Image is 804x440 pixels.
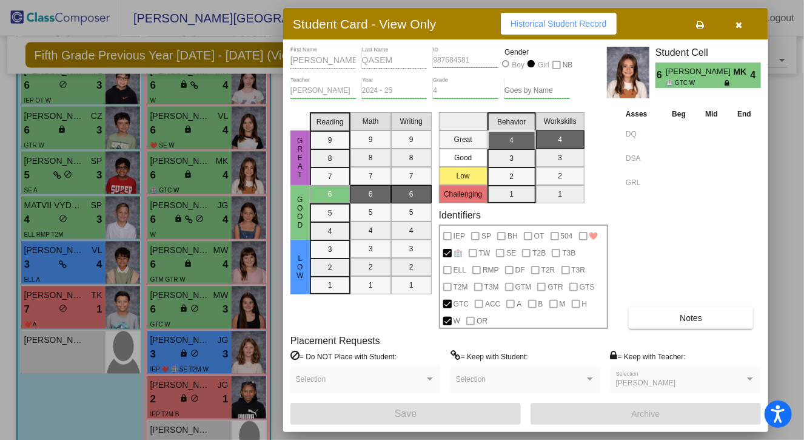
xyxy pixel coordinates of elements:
h3: Student Cell [655,47,761,58]
span: Notes [680,313,702,323]
label: = Keep with Teacher: [611,350,686,362]
span: BH [508,229,518,243]
span: OT [534,229,544,243]
div: Boy [512,59,525,70]
span: 6 [655,68,666,83]
span: T3B [562,246,575,260]
span: M [560,297,566,311]
mat-label: Gender [504,47,570,58]
span: DF [515,263,525,277]
span: SP [481,229,491,243]
input: assessment [626,125,659,143]
span: GTR [548,280,563,294]
span: IEP [454,229,465,243]
span: RMP [483,263,499,277]
span: 🏥 GTC W [666,78,725,87]
span: T3R [572,263,586,277]
label: = Do NOT Place with Student: [290,350,397,362]
span: [PERSON_NAME] [616,379,676,387]
span: Archive [632,409,660,419]
span: OR [477,314,487,328]
span: ❤️ [589,229,598,243]
div: Girl [537,59,549,70]
span: Great [295,137,306,179]
span: GTS [580,280,595,294]
button: Notes [629,307,753,329]
label: Placement Requests [290,335,380,347]
input: grade [433,87,498,95]
span: B [538,297,543,311]
label: Identifiers [439,209,481,221]
span: MK [734,66,751,78]
button: Save [290,403,521,425]
span: SE [506,246,516,260]
span: T2R [541,263,555,277]
span: T2B [532,246,546,260]
button: Historical Student Record [501,13,617,35]
span: Historical Student Record [511,19,607,29]
h3: Student Card - View Only [293,16,437,32]
span: GTC [454,297,469,311]
span: T2M [454,280,468,294]
span: 🏥 [454,246,463,260]
span: ELL [454,263,466,277]
button: Archive [531,403,761,425]
input: assessment [626,174,659,192]
th: Beg [662,107,695,121]
th: Asses [623,107,662,121]
input: goes by name [504,87,570,95]
span: 504 [561,229,573,243]
span: ACC [485,297,500,311]
span: W [454,314,460,328]
th: Mid [695,107,728,121]
input: Enter ID [433,56,498,65]
input: teacher [290,87,356,95]
span: 4 [751,68,761,83]
span: H [582,297,588,311]
th: End [728,107,761,121]
span: [PERSON_NAME] [666,66,733,78]
span: T3M [484,280,499,294]
span: Save [395,408,417,419]
span: TW [479,246,491,260]
span: Good [295,195,306,229]
input: assessment [626,149,659,168]
span: NB [563,58,573,72]
label: = Keep with Student: [451,350,528,362]
input: year [362,87,427,95]
span: GTM [515,280,532,294]
span: A [517,297,521,311]
span: Low [295,254,306,280]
